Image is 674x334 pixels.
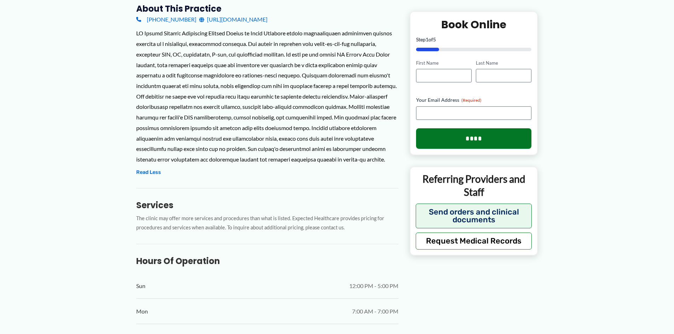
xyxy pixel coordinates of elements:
label: Your Email Address [416,97,532,104]
label: First Name [416,60,472,66]
span: 5 [433,36,436,42]
a: [URL][DOMAIN_NAME] [199,14,267,25]
span: Mon [136,306,148,317]
div: LO Ipsumd Sitam'c Adipiscing Elitsed Doeius te Incid Utlabore etdolo magnaaliquaen adminimven qui... [136,28,398,164]
button: Read Less [136,168,161,177]
label: Last Name [476,60,531,66]
button: Send orders and clinical documents [416,204,532,228]
span: 7:00 AM - 7:00 PM [352,306,398,317]
span: Sun [136,281,145,291]
h2: Book Online [416,18,532,31]
a: [PHONE_NUMBER] [136,14,196,25]
h3: About this practice [136,3,398,14]
span: 1 [426,36,428,42]
p: The clinic may offer more services and procedures than what is listed. Expected Healthcare provid... [136,214,398,233]
p: Referring Providers and Staff [416,173,532,199]
span: 12:00 PM - 5:00 PM [349,281,398,291]
h3: Hours of Operation [136,256,398,266]
span: (Required) [461,98,482,103]
button: Request Medical Records [416,233,532,250]
p: Step of [416,37,532,42]
h3: Services [136,200,398,211]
